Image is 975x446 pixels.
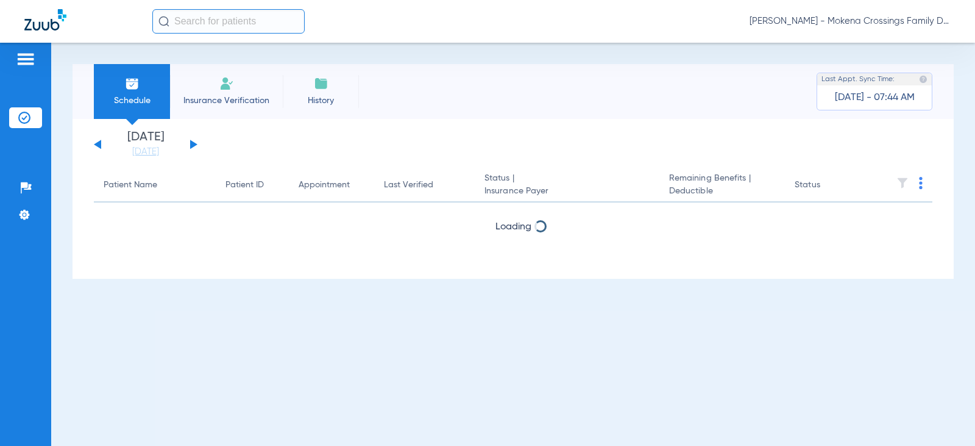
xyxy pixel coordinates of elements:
img: Zuub Logo [24,9,66,31]
li: [DATE] [109,131,182,158]
img: filter.svg [896,177,909,189]
div: Last Verified [384,179,465,192]
div: Patient Name [104,179,157,192]
span: [PERSON_NAME] - Mokena Crossings Family Dental [750,15,951,27]
th: Status | [475,168,659,203]
span: Last Appt. Sync Time: [821,73,895,85]
span: Loading [495,222,531,232]
img: History [314,76,328,91]
div: Patient Name [104,179,206,192]
div: Patient ID [225,179,264,192]
span: Deductible [669,185,775,198]
img: last sync help info [919,75,927,84]
span: History [292,95,350,107]
th: Status [785,168,867,203]
input: Search for patients [152,9,305,34]
div: Appointment [299,179,350,192]
span: Insurance Payer [484,185,650,198]
div: Appointment [299,179,364,192]
a: [DATE] [109,146,182,158]
img: group-dot-blue.svg [919,177,923,189]
div: Patient ID [225,179,279,192]
img: Search Icon [158,16,169,27]
img: Manual Insurance Verification [219,76,234,91]
span: Schedule [103,95,161,107]
span: [DATE] - 07:44 AM [835,92,915,104]
div: Last Verified [384,179,433,192]
img: Schedule [125,76,140,91]
img: hamburger-icon [16,52,35,67]
span: Insurance Verification [179,95,274,107]
th: Remaining Benefits | [659,168,785,203]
